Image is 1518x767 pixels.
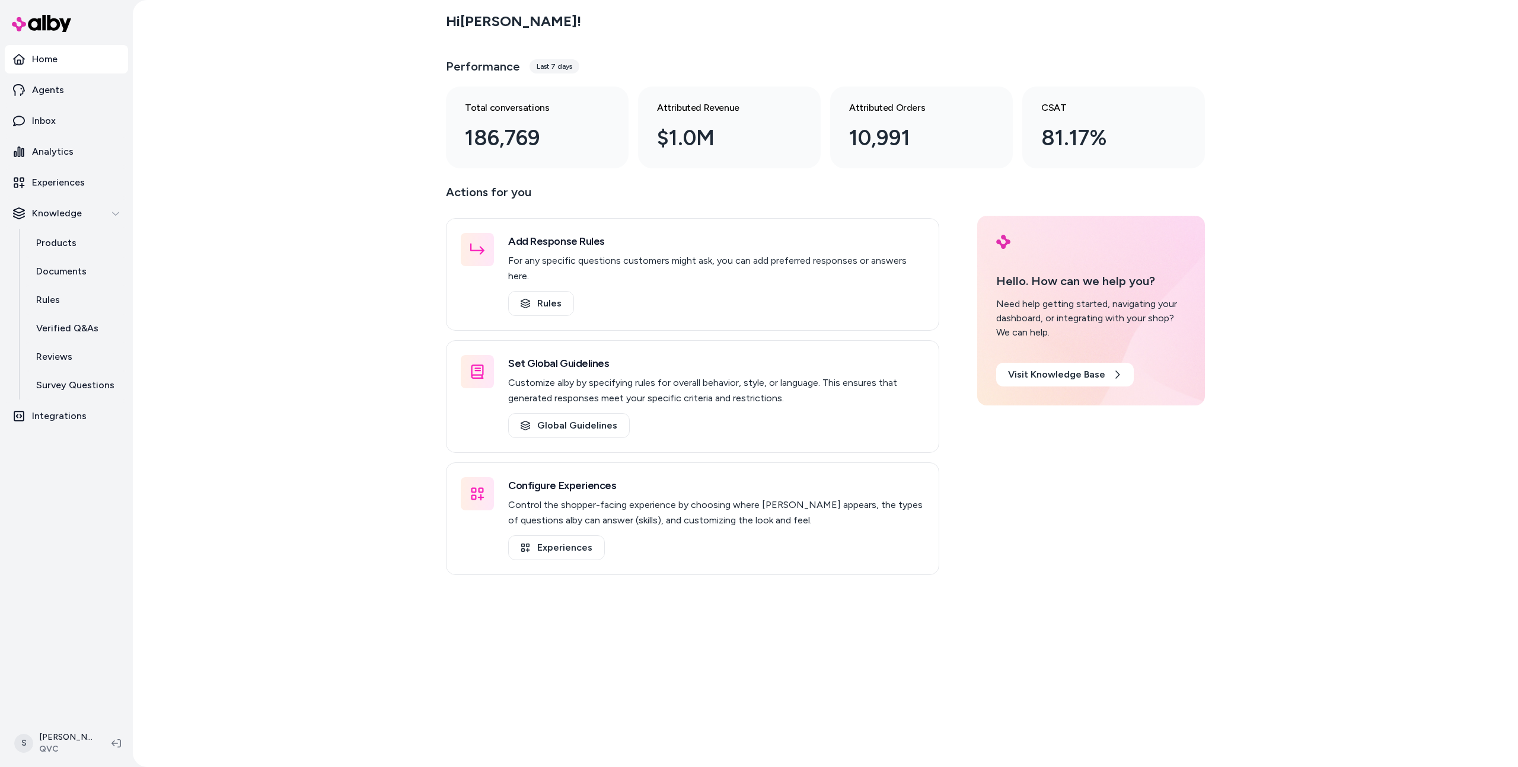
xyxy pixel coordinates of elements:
[36,350,72,364] p: Reviews
[32,52,58,66] p: Home
[508,233,924,250] h3: Add Response Rules
[508,477,924,494] h3: Configure Experiences
[7,724,102,762] button: S[PERSON_NAME]QVC
[996,272,1186,290] p: Hello. How can we help you?
[508,355,924,372] h3: Set Global Guidelines
[24,343,128,371] a: Reviews
[849,101,975,115] h3: Attributed Orders
[638,87,821,168] a: Attributed Revenue $1.0M
[996,297,1186,340] div: Need help getting started, navigating your dashboard, or integrating with your shop? We can help.
[446,87,629,168] a: Total conversations 186,769
[5,138,128,166] a: Analytics
[530,59,579,73] div: Last 7 days
[996,235,1010,249] img: alby Logo
[39,731,93,743] p: [PERSON_NAME]
[508,291,574,316] a: Rules
[36,321,98,335] p: Verified Q&As
[36,293,60,307] p: Rules
[657,122,783,154] div: $1.0M
[830,87,1013,168] a: Attributed Orders 10,991
[5,45,128,73] a: Home
[12,15,71,32] img: alby Logo
[24,229,128,257] a: Products
[465,122,591,154] div: 186,769
[5,402,128,430] a: Integrations
[446,58,520,75] h3: Performance
[36,236,76,250] p: Products
[996,363,1134,386] a: Visit Knowledge Base
[446,12,581,30] h2: Hi [PERSON_NAME] !
[32,175,85,190] p: Experiences
[465,101,591,115] h3: Total conversations
[446,183,939,211] p: Actions for you
[5,76,128,104] a: Agents
[32,114,56,128] p: Inbox
[657,101,783,115] h3: Attributed Revenue
[32,83,64,97] p: Agents
[32,145,74,159] p: Analytics
[5,107,128,135] a: Inbox
[24,314,128,343] a: Verified Q&As
[5,168,128,197] a: Experiences
[508,375,924,406] p: Customize alby by specifying rules for overall behavior, style, or language. This ensures that ge...
[39,743,93,755] span: QVC
[508,497,924,528] p: Control the shopper-facing experience by choosing where [PERSON_NAME] appears, the types of quest...
[1022,87,1205,168] a: CSAT 81.17%
[36,378,114,392] p: Survey Questions
[849,122,975,154] div: 10,991
[36,264,87,279] p: Documents
[24,371,128,400] a: Survey Questions
[24,257,128,286] a: Documents
[1041,122,1167,154] div: 81.17%
[508,413,630,438] a: Global Guidelines
[14,734,33,753] span: S
[24,286,128,314] a: Rules
[1041,101,1167,115] h3: CSAT
[508,253,924,284] p: For any specific questions customers might ask, you can add preferred responses or answers here.
[5,199,128,228] button: Knowledge
[32,409,87,423] p: Integrations
[32,206,82,220] p: Knowledge
[508,535,605,560] a: Experiences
